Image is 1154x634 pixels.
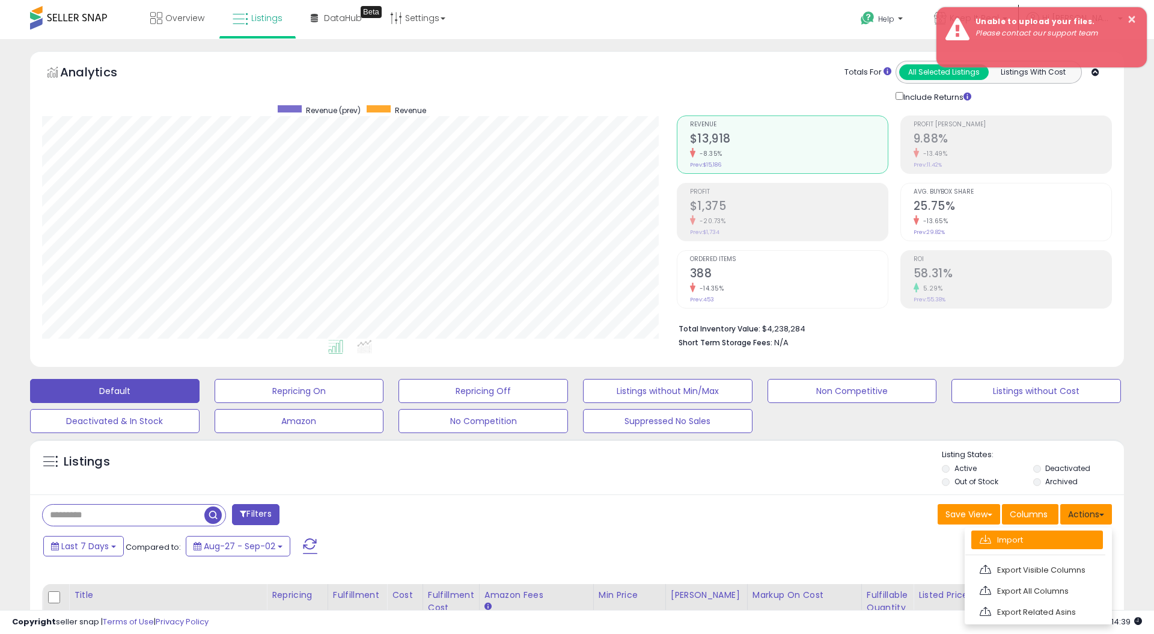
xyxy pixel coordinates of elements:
[690,122,888,128] span: Revenue
[899,64,989,80] button: All Selected Listings
[333,589,382,602] div: Fulfillment
[61,540,109,552] span: Last 7 Days
[103,616,154,627] a: Terms of Use
[690,266,888,283] h2: 388
[690,296,714,303] small: Prev: 453
[914,122,1111,128] span: Profit [PERSON_NAME]
[1045,463,1090,473] label: Deactivated
[690,199,888,215] h2: $1,375
[60,64,141,84] h5: Analytics
[914,189,1111,195] span: Avg. Buybox Share
[215,409,384,433] button: Amazon
[988,64,1078,80] button: Listings With Cost
[1010,508,1048,520] span: Columns
[12,616,56,627] strong: Copyright
[747,584,861,632] th: The percentage added to the cost of goods (COGS) that forms the calculator for Min & Max prices.
[887,90,986,103] div: Include Returns
[186,536,290,556] button: Aug-27 - Sep-02
[975,28,1098,38] em: Please contact our support team
[398,409,568,433] button: No Competition
[1045,476,1078,487] label: Archived
[690,132,888,148] h2: $13,918
[251,12,282,24] span: Listings
[232,504,279,525] button: Filters
[690,256,888,263] span: Ordered Items
[165,12,204,24] span: Overview
[126,541,181,553] span: Compared to:
[398,379,568,403] button: Repricing Off
[844,67,891,78] div: Totals For
[914,266,1111,283] h2: 58.31%
[1127,12,1137,27] button: ×
[971,531,1103,549] a: Import
[156,616,209,627] a: Privacy Policy
[942,449,1123,461] p: Listing States:
[914,229,945,236] small: Prev: 29.82%
[306,105,361,115] span: Revenue (prev)
[74,589,261,602] div: Title
[679,337,772,348] b: Short Term Storage Fees:
[484,602,492,612] small: Amazon Fees.
[43,536,124,556] button: Last 7 Days
[914,199,1111,215] h2: 25.75%
[919,217,948,226] small: -13.65%
[12,617,209,628] div: seller snap | |
[695,284,724,293] small: -14.35%
[914,161,942,168] small: Prev: 11.42%
[679,324,760,334] b: Total Inventory Value:
[695,217,726,226] small: -20.73%
[690,161,721,168] small: Prev: $15,186
[599,589,661,602] div: Min Price
[938,504,1000,525] button: Save View
[975,16,1094,26] strong: Unable to upload your files.
[30,409,200,433] button: Deactivated & In Stock
[768,379,937,403] button: Non Competitive
[204,540,275,552] span: Aug-27 - Sep-02
[914,296,945,303] small: Prev: 55.38%
[690,229,719,236] small: Prev: $1,734
[1002,504,1058,525] button: Columns
[272,589,323,602] div: Repricing
[774,337,789,348] span: N/A
[954,476,998,487] label: Out of Stock
[583,409,753,433] button: Suppressed No Sales
[951,379,1121,403] button: Listings without Cost
[215,379,384,403] button: Repricing On
[30,379,200,403] button: Default
[583,379,753,403] button: Listings without Min/Max
[695,149,722,158] small: -8.35%
[64,454,110,470] h5: Listings
[324,12,362,24] span: DataHub
[919,284,943,293] small: 5.29%
[918,589,1022,602] div: Listed Price
[690,189,888,195] span: Profit
[679,321,1103,335] li: $4,238,284
[753,589,856,602] div: Markup on Cost
[851,2,915,39] a: Help
[914,132,1111,148] h2: 9.88%
[971,582,1103,600] a: Export All Columns
[392,589,418,602] div: Cost
[914,256,1111,263] span: ROI
[867,589,908,614] div: Fulfillable Quantity
[1060,504,1112,525] button: Actions
[860,11,875,26] i: Get Help
[428,589,474,614] div: Fulfillment Cost
[954,463,977,473] label: Active
[671,589,742,602] div: [PERSON_NAME]
[878,14,894,24] span: Help
[1093,616,1142,627] span: 2025-09-10 14:39 GMT
[361,6,382,18] div: Tooltip anchor
[971,603,1103,621] a: Export Related Asins
[395,105,426,115] span: Revenue
[919,149,948,158] small: -13.49%
[484,589,588,602] div: Amazon Fees
[971,561,1103,579] a: Export Visible Columns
